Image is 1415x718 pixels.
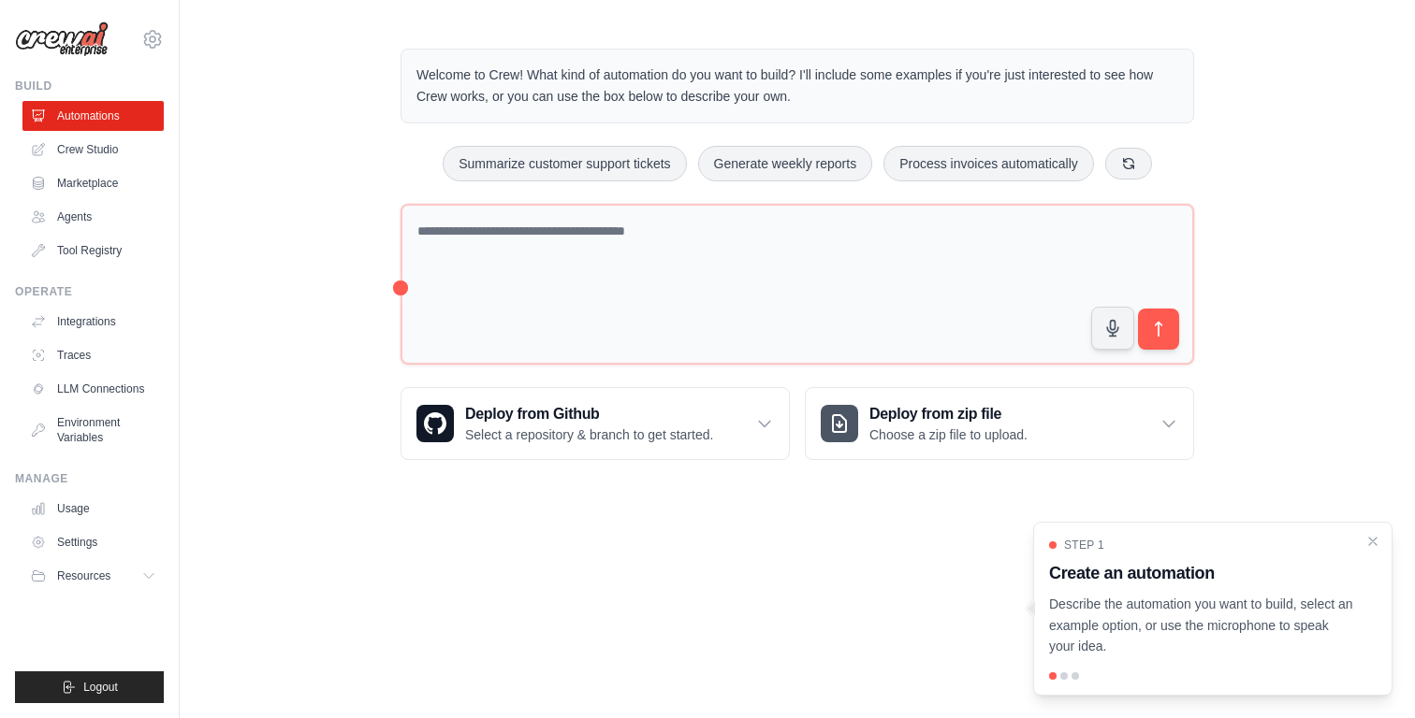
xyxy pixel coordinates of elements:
[15,284,164,299] div: Operate
[57,568,110,583] span: Resources
[465,425,713,444] p: Select a repository & branch to get started.
[22,374,164,404] a: LLM Connections
[698,146,873,181] button: Generate weekly reports
[22,202,164,232] a: Agents
[416,65,1178,108] p: Welcome to Crew! What kind of automation do you want to build? I'll include some examples if you'...
[15,471,164,486] div: Manage
[1365,534,1380,549] button: Close walkthrough
[22,408,164,452] a: Environment Variables
[22,236,164,266] a: Tool Registry
[1049,560,1354,586] h3: Create an automation
[22,494,164,524] a: Usage
[22,168,164,198] a: Marketplace
[22,307,164,337] a: Integrations
[22,561,164,591] button: Resources
[869,403,1028,425] h3: Deploy from zip file
[22,101,164,131] a: Automations
[1321,628,1415,718] iframe: Chat Widget
[15,671,164,703] button: Logout
[22,340,164,370] a: Traces
[22,135,164,165] a: Crew Studio
[15,79,164,93] div: Build
[465,403,713,425] h3: Deploy from Github
[443,146,686,181] button: Summarize customer support tickets
[83,680,118,695] span: Logout
[22,527,164,557] a: Settings
[15,22,109,57] img: Logo
[883,146,1094,181] button: Process invoices automatically
[1064,538,1104,553] span: Step 1
[869,425,1028,444] p: Choose a zip file to upload.
[1049,594,1354,657] p: Describe the automation you want to build, select an example option, or use the microphone to spe...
